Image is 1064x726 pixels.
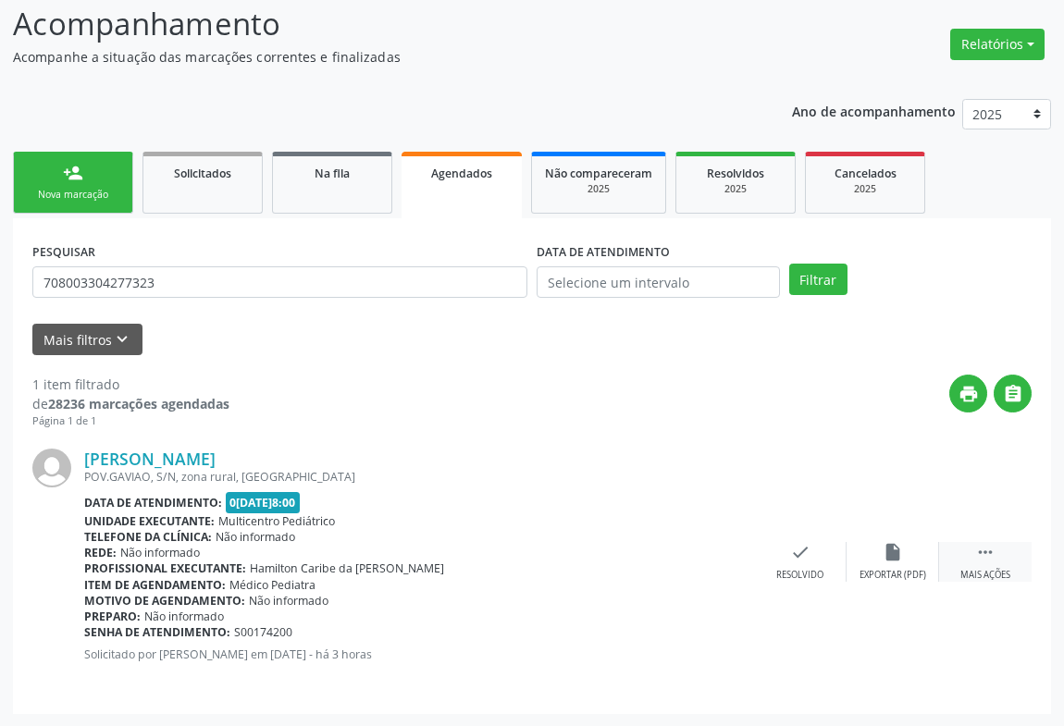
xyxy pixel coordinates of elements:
[84,495,222,511] b: Data de atendimento:
[32,238,95,266] label: PESQUISAR
[315,166,350,181] span: Na fila
[63,163,83,183] div: person_add
[792,99,956,122] p: Ano de acompanhamento
[216,529,295,545] span: Não informado
[249,593,328,609] span: Não informado
[537,238,670,266] label: DATA DE ATENDIMENTO
[1003,384,1023,404] i: 
[960,569,1010,582] div: Mais ações
[13,47,739,67] p: Acompanhe a situação das marcações correntes e finalizadas
[229,577,315,593] span: Médico Pediatra
[32,449,71,487] img: img
[545,166,652,181] span: Não compareceram
[32,394,229,413] div: de
[949,375,987,412] button: print
[84,646,754,662] p: Solicitado por [PERSON_NAME] em [DATE] - há 3 horas
[819,182,911,196] div: 2025
[950,29,1045,60] button: Relatórios
[84,593,245,609] b: Motivo de agendamento:
[112,329,132,350] i: keyboard_arrow_down
[790,542,810,562] i: check
[84,609,141,624] b: Preparo:
[883,542,903,562] i: insert_drive_file
[431,166,492,181] span: Agendados
[84,560,246,576] b: Profissional executante:
[84,529,212,545] b: Telefone da clínica:
[27,188,119,202] div: Nova marcação
[959,384,979,404] i: print
[32,266,527,298] input: Nome, CNS
[84,513,215,529] b: Unidade executante:
[789,264,847,295] button: Filtrar
[537,266,780,298] input: Selecione um intervalo
[84,624,230,640] b: Senha de atendimento:
[84,545,117,560] b: Rede:
[689,182,782,196] div: 2025
[234,624,292,640] span: S00174200
[975,542,996,562] i: 
[994,375,1032,412] button: 
[250,560,444,576] span: Hamilton Caribe da [PERSON_NAME]
[84,469,754,485] div: POV.GAVIAO, S/N, zona rural, [GEOGRAPHIC_DATA]
[226,492,301,513] span: 0[DATE]8:00
[218,513,335,529] span: Multicentro Pediátrico
[48,395,229,412] strong: 28236 marcações agendadas
[707,166,764,181] span: Resolvidos
[32,413,229,429] div: Página 1 de 1
[32,375,229,394] div: 1 item filtrado
[84,577,226,593] b: Item de agendamento:
[545,182,652,196] div: 2025
[860,569,926,582] div: Exportar (PDF)
[144,609,224,624] span: Não informado
[174,166,231,181] span: Solicitados
[84,449,216,469] a: [PERSON_NAME]
[835,166,897,181] span: Cancelados
[13,1,739,47] p: Acompanhamento
[120,545,200,560] span: Não informado
[776,569,823,582] div: Resolvido
[32,324,142,356] button: Mais filtroskeyboard_arrow_down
